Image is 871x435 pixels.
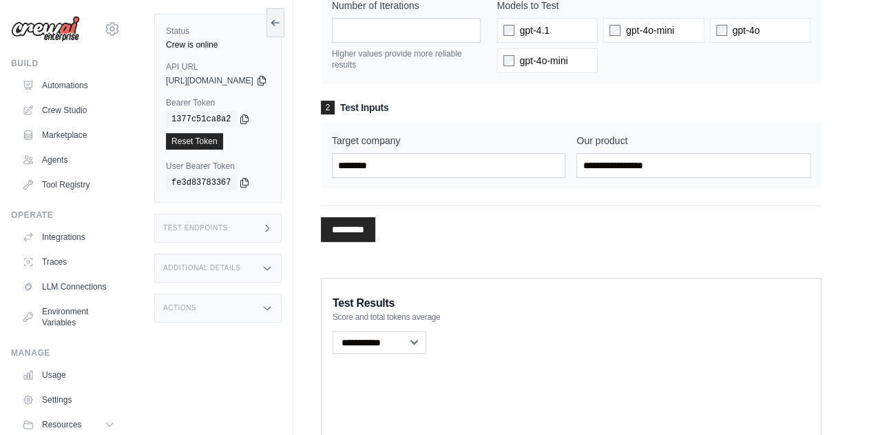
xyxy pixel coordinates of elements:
h3: Test Endpoints [163,224,228,232]
span: Test Results [333,295,395,312]
a: Marketplace [17,124,120,146]
a: Automations [17,74,120,97]
p: Higher values provide more reliable results [332,48,481,70]
a: Settings [17,389,120,411]
span: gpt-4o-mini [520,54,568,68]
label: API URL [166,61,270,72]
input: gpt-4o [716,25,727,36]
label: Status [166,26,270,37]
div: Crew is online [166,39,270,50]
h3: Test Inputs [321,101,821,114]
a: Agents [17,149,120,171]
a: Tool Registry [17,174,120,196]
label: Target company [332,134,566,148]
iframe: Chat Widget [802,369,871,435]
span: [URL][DOMAIN_NAME] [166,75,253,86]
div: Manage [11,347,120,358]
h3: Additional Details [163,264,240,272]
a: LLM Connections [17,276,120,298]
a: Traces [17,251,120,273]
code: fe3d83783367 [166,174,236,191]
a: Reset Token [166,133,223,150]
code: 1377c51ca8a2 [166,111,236,128]
div: Build [11,58,120,69]
label: Bearer Token [166,97,270,108]
input: gpt-4.1 [503,25,514,36]
div: Operate [11,210,120,221]
span: gpt-4o-mini [626,23,674,37]
span: gpt-4.1 [520,23,550,37]
label: Our product [576,134,810,148]
span: Score and total tokens average [333,312,441,323]
input: gpt-4o-mini [609,25,620,36]
a: Environment Variables [17,301,120,334]
span: 2 [321,101,335,114]
input: gpt-4o-mini [503,55,514,66]
label: User Bearer Token [166,161,270,172]
span: gpt-4o [733,23,760,37]
img: Logo [11,16,80,42]
a: Usage [17,364,120,386]
a: Integrations [17,226,120,248]
h3: Actions [163,304,196,312]
a: Crew Studio [17,99,120,121]
span: Resources [42,419,81,430]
